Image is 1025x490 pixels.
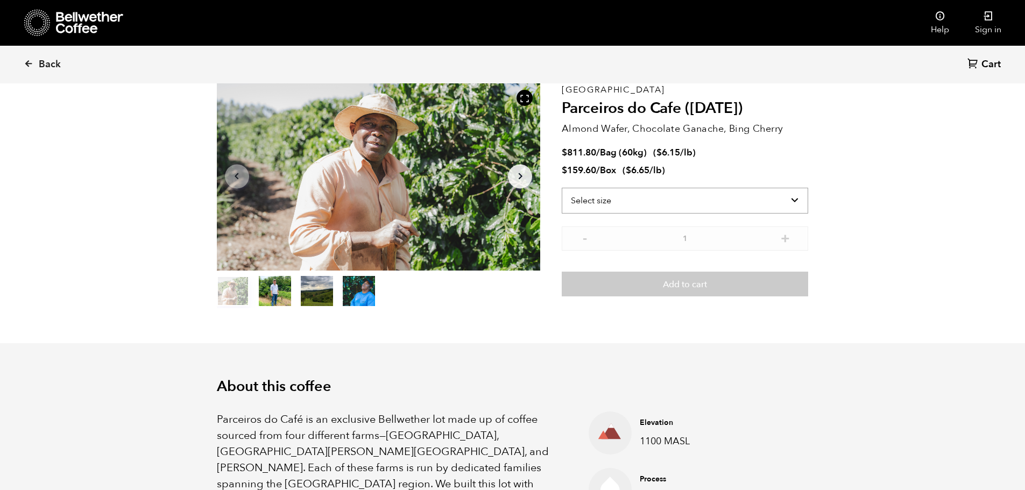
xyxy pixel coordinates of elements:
span: /lb [649,164,662,176]
span: $ [656,146,662,159]
h2: Parceiros do Cafe ([DATE]) [562,100,808,118]
span: / [596,164,600,176]
span: $ [562,164,567,176]
bdi: 811.80 [562,146,596,159]
bdi: 159.60 [562,164,596,176]
bdi: 6.65 [626,164,649,176]
h4: Elevation [640,417,791,428]
bdi: 6.15 [656,146,680,159]
button: Add to cart [562,272,808,296]
span: $ [626,164,631,176]
button: - [578,232,591,243]
span: ( ) [653,146,696,159]
span: Box [600,164,616,176]
h2: About this coffee [217,378,809,395]
button: + [779,232,792,243]
span: / [596,146,600,159]
p: Almond Wafer, Chocolate Ganache, Bing Cherry [562,122,808,136]
span: ( ) [623,164,665,176]
a: Cart [967,58,1003,72]
span: Cart [981,58,1001,71]
span: $ [562,146,567,159]
span: /lb [680,146,692,159]
h4: Process [640,474,791,485]
span: Bag (60kg) [600,146,647,159]
span: Back [39,58,61,71]
p: 1100 MASL [640,434,791,449]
